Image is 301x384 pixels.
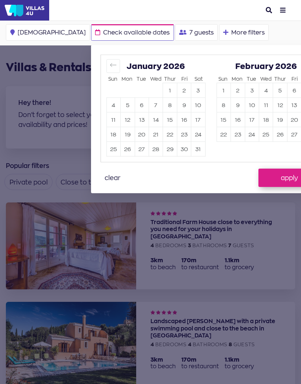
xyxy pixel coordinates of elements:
[189,29,214,35] span: 7 guests
[149,127,163,142] button: 21
[217,83,231,98] td: Choose Sunday, February 1, 2026 as your start date.
[107,113,120,127] button: 11
[177,127,191,142] button: 23
[245,83,259,98] button: 3
[127,61,162,71] span: January
[121,113,134,127] button: 12
[191,83,205,98] button: 3
[177,83,191,98] td: Choose Friday, January 2, 2026 as your start date.
[273,127,287,142] button: 26
[163,142,177,156] td: Choose Thursday, January 29, 2026 as your start date.
[245,113,259,127] button: 17
[217,127,231,142] td: Choose Sunday, February 22, 2026 as your start date.
[106,127,120,142] td: Choose Sunday, January 18, 2026 as your start date.
[106,142,120,156] td: Choose Sunday, January 25, 2026 as your start date.
[259,112,273,127] td: Choose Wednesday, February 18, 2026 as your start date.
[149,113,163,127] button: 14
[287,98,301,112] button: 13
[191,113,205,127] button: 17
[275,61,297,71] span: 2026
[245,98,259,112] td: Choose Tuesday, February 10, 2026 as your start date.
[101,169,125,187] button: clear
[245,83,259,98] td: Choose Tuesday, February 3, 2026 as your start date.
[177,98,191,112] td: Choose Friday, January 9, 2026 as your start date.
[135,142,149,156] td: Choose Tuesday, January 27, 2026 as your start date.
[217,127,231,142] button: 22
[259,83,273,98] td: Choose Wednesday, February 4, 2026 as your start date.
[219,24,269,41] button: More filters
[287,83,301,98] td: Choose Friday, February 6, 2026 as your start date.
[107,98,120,112] button: 4
[163,127,177,142] button: 22
[163,112,177,127] td: Choose Thursday, January 15, 2026 as your start date.
[177,83,191,98] button: 2
[259,98,273,112] button: 11
[175,24,218,41] button: 7 guests
[217,112,231,127] td: Choose Sunday, February 15, 2026 as your start date.
[106,112,120,127] td: Choose Sunday, January 11, 2026 as your start date.
[163,113,177,127] button: 15
[121,98,134,112] button: 5
[231,127,245,142] td: Choose Monday, February 23, 2026 as your start date.
[103,29,170,35] span: Check available dates
[231,113,244,127] button: 16
[273,98,287,112] td: Choose Thursday, February 12, 2026 as your start date.
[177,113,191,127] button: 16
[231,83,245,98] td: Choose Monday, February 2, 2026 as your start date.
[231,127,244,142] button: 23
[191,142,205,156] button: 31
[121,142,135,156] td: Choose Monday, January 26, 2026 as your start date.
[6,24,90,41] button: [DEMOGRAPHIC_DATA]
[121,98,135,112] td: Choose Monday, January 5, 2026 as your start date.
[149,142,163,156] button: 28
[177,142,191,156] td: Choose Friday, January 30, 2026 as your start date.
[163,98,177,112] td: Choose Thursday, January 8, 2026 as your start date.
[259,98,273,112] td: Choose Wednesday, February 11, 2026 as your start date.
[149,142,163,156] td: Choose Wednesday, January 28, 2026 as your start date.
[217,98,231,112] button: 8
[163,83,177,98] td: Choose Thursday, January 1, 2026 as your start date.
[135,113,149,127] button: 13
[91,24,174,41] button: Check available dates
[177,127,191,142] td: Choose Friday, January 23, 2026 as your start date.
[121,127,135,142] td: Choose Monday, January 19, 2026 as your start date.
[177,98,191,112] button: 9
[135,112,149,127] td: Choose Tuesday, January 13, 2026 as your start date.
[121,112,135,127] td: Choose Monday, January 12, 2026 as your start date.
[217,113,231,127] button: 15
[259,127,273,142] button: 25
[18,29,86,35] span: [DEMOGRAPHIC_DATA]
[287,113,301,127] button: 20
[191,142,205,156] td: Choose Saturday, January 31, 2026 as your start date.
[149,98,163,112] button: 7
[135,98,149,112] button: 6
[245,98,259,112] button: 10
[231,83,244,98] button: 2
[163,61,185,71] span: 2026
[231,29,265,35] span: More filters
[217,98,231,112] td: Choose Sunday, February 8, 2026 as your start date.
[231,98,245,112] td: Choose Monday, February 9, 2026 as your start date.
[191,98,205,112] button: 10
[273,98,287,112] button: 12
[177,112,191,127] td: Choose Friday, January 16, 2026 as your start date.
[135,98,149,112] td: Choose Tuesday, January 6, 2026 as your start date.
[163,98,177,112] button: 8
[149,98,163,112] td: Choose Wednesday, January 7, 2026 as your start date.
[163,127,177,142] td: Choose Thursday, January 22, 2026 as your start date.
[259,113,273,127] button: 18
[106,98,120,112] td: Choose Sunday, January 4, 2026 as your start date.
[191,83,205,98] td: Choose Saturday, January 3, 2026 as your start date.
[245,127,259,142] button: 24
[287,112,301,127] td: Choose Friday, February 20, 2026 as your start date.
[149,127,163,142] td: Choose Wednesday, January 21, 2026 as your start date.
[245,112,259,127] td: Choose Tuesday, February 17, 2026 as your start date.
[287,127,301,142] button: 27
[191,98,205,112] td: Choose Saturday, January 10, 2026 as your start date.
[287,98,301,112] td: Choose Friday, February 13, 2026 as your start date.
[231,98,244,112] button: 9
[107,127,120,142] button: 18
[273,113,287,127] button: 19
[245,127,259,142] td: Choose Tuesday, February 24, 2026 as your start date.
[149,112,163,127] td: Choose Wednesday, January 14, 2026 as your start date.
